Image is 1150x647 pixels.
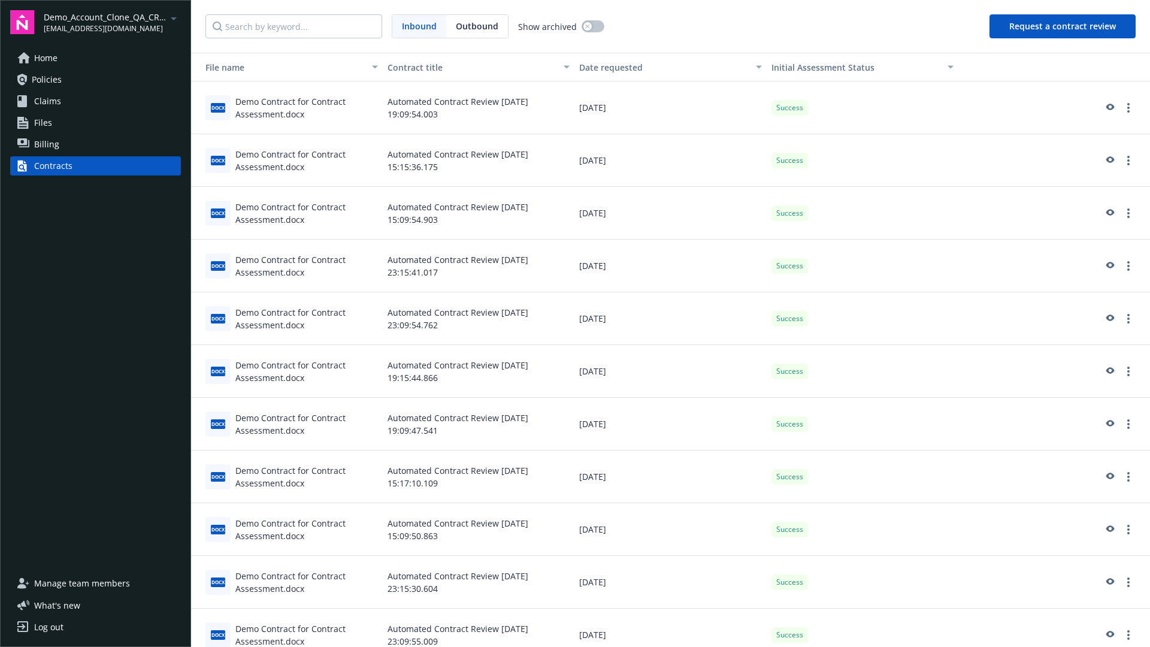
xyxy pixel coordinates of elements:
a: Manage team members [10,574,181,593]
a: Claims [10,92,181,111]
button: Demo_Account_Clone_QA_CR_Tests_Demo[EMAIL_ADDRESS][DOMAIN_NAME]arrowDropDown [44,10,181,34]
span: Success [776,577,803,588]
div: [DATE] [574,81,766,134]
span: Success [776,313,803,324]
span: Policies [32,70,62,89]
div: [DATE] [574,398,766,451]
span: docx [211,314,225,323]
a: more [1121,259,1136,273]
span: Success [776,208,803,219]
div: [DATE] [574,451,766,503]
div: Demo Contract for Contract Assessment.docx [235,306,378,331]
a: preview [1102,206,1116,220]
div: [DATE] [574,292,766,345]
a: more [1121,364,1136,379]
span: Home [34,49,57,68]
a: preview [1102,575,1116,589]
span: Claims [34,92,61,111]
a: Billing [10,135,181,154]
span: docx [211,103,225,112]
a: preview [1102,101,1116,115]
div: Contract title [388,61,556,74]
div: Demo Contract for Contract Assessment.docx [235,253,378,279]
a: preview [1102,470,1116,484]
span: Show archived [518,20,577,33]
span: Success [776,471,803,482]
div: Demo Contract for Contract Assessment.docx [235,412,378,437]
div: Automated Contract Review [DATE] 15:15:36.175 [383,134,574,187]
a: preview [1102,153,1116,168]
span: Initial Assessment Status [771,62,874,73]
a: Files [10,113,181,132]
span: docx [211,630,225,639]
span: Success [776,419,803,430]
span: Outbound [456,20,498,32]
button: Request a contract review [989,14,1136,38]
div: Demo Contract for Contract Assessment.docx [235,95,378,120]
a: Policies [10,70,181,89]
div: Contracts [34,156,72,176]
span: Success [776,155,803,166]
div: File name [196,61,365,74]
div: Automated Contract Review [DATE] 23:09:54.762 [383,292,574,345]
span: Billing [34,135,59,154]
img: navigator-logo.svg [10,10,34,34]
input: Search by keyword... [205,14,382,38]
div: Automated Contract Review [DATE] 19:09:47.541 [383,398,574,451]
span: docx [211,367,225,376]
span: docx [211,208,225,217]
div: Toggle SortBy [196,61,365,74]
a: more [1121,206,1136,220]
span: What ' s new [34,599,80,612]
a: Home [10,49,181,68]
div: Demo Contract for Contract Assessment.docx [235,359,378,384]
a: more [1121,101,1136,115]
span: docx [211,419,225,428]
span: Success [776,102,803,113]
a: arrowDropDown [167,11,181,25]
div: Demo Contract for Contract Assessment.docx [235,464,378,489]
span: Outbound [446,15,508,38]
div: Automated Contract Review [DATE] 15:17:10.109 [383,451,574,503]
a: preview [1102,522,1116,537]
button: Date requested [574,53,766,81]
div: Date requested [579,61,748,74]
span: docx [211,525,225,534]
span: docx [211,578,225,586]
span: Demo_Account_Clone_QA_CR_Tests_Demo [44,11,167,23]
span: Success [776,630,803,640]
span: Inbound [402,20,437,32]
div: [DATE] [574,556,766,609]
div: Automated Contract Review [DATE] 19:15:44.866 [383,345,574,398]
div: Demo Contract for Contract Assessment.docx [235,201,378,226]
div: Automated Contract Review [DATE] 15:09:54.903 [383,187,574,240]
div: Automated Contract Review [DATE] 19:09:54.003 [383,81,574,134]
span: Success [776,261,803,271]
span: Success [776,366,803,377]
span: docx [211,156,225,165]
span: docx [211,472,225,481]
a: preview [1102,312,1116,326]
span: Inbound [392,15,446,38]
div: Toggle SortBy [771,61,940,74]
div: [DATE] [574,240,766,292]
div: Automated Contract Review [DATE] 23:15:41.017 [383,240,574,292]
a: Contracts [10,156,181,176]
button: Contract title [383,53,574,81]
div: Automated Contract Review [DATE] 15:09:50.863 [383,503,574,556]
button: What's new [10,599,99,612]
a: preview [1102,628,1116,642]
span: Manage team members [34,574,130,593]
span: docx [211,261,225,270]
a: more [1121,575,1136,589]
div: [DATE] [574,187,766,240]
div: Demo Contract for Contract Assessment.docx [235,570,378,595]
a: preview [1102,417,1116,431]
a: more [1121,153,1136,168]
a: more [1121,522,1136,537]
a: more [1121,417,1136,431]
div: Automated Contract Review [DATE] 23:15:30.604 [383,556,574,609]
a: more [1121,470,1136,484]
div: Demo Contract for Contract Assessment.docx [235,517,378,542]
